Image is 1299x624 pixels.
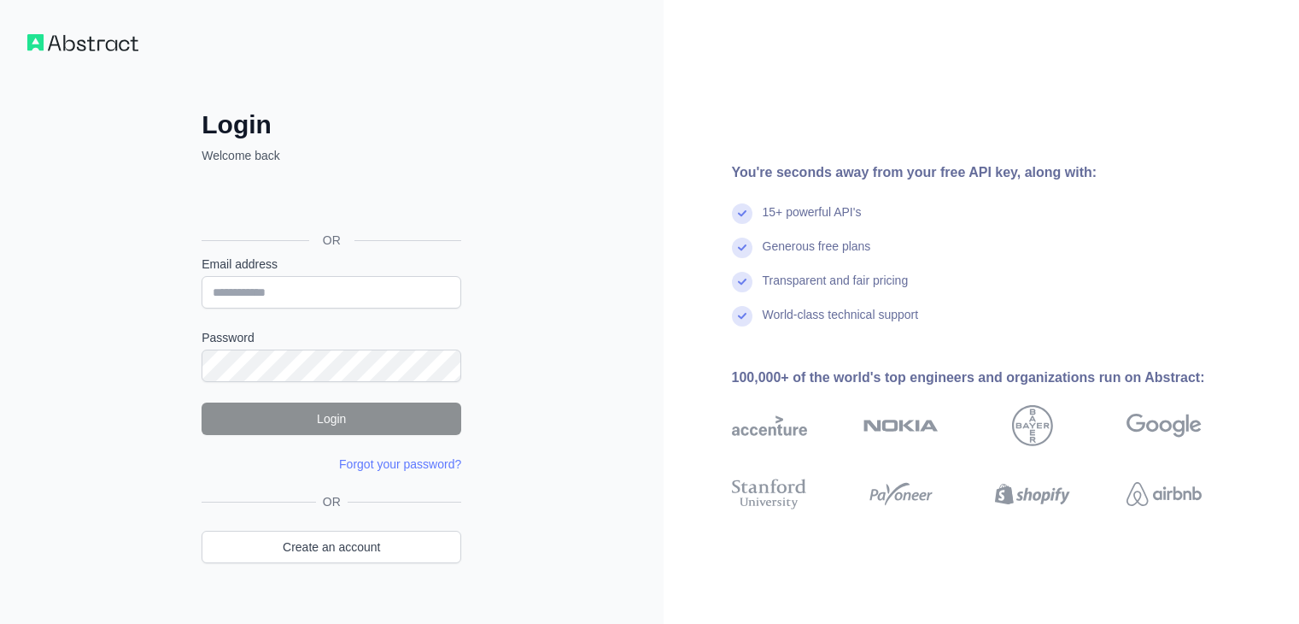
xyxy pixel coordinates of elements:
[995,475,1070,513] img: shopify
[193,183,466,221] iframe: Sign in with Google Button
[202,147,461,164] p: Welcome back
[732,272,752,292] img: check mark
[732,203,752,224] img: check mark
[732,475,807,513] img: stanford university
[309,232,354,249] span: OR
[763,238,871,272] div: Generous free plans
[732,162,1256,183] div: You're seconds away from your free API key, along with:
[1126,405,1202,446] img: google
[732,306,752,327] img: check mark
[202,531,461,563] a: Create an account
[202,256,461,273] label: Email address
[1012,405,1053,446] img: bayer
[732,238,752,258] img: check mark
[732,405,807,446] img: accenture
[863,405,939,446] img: nokia
[202,109,461,140] h2: Login
[1126,475,1202,513] img: airbnb
[316,493,348,510] span: OR
[763,272,909,306] div: Transparent and fair pricing
[202,403,461,435] button: Login
[202,329,461,346] label: Password
[763,203,862,238] div: 15+ powerful API's
[27,34,138,51] img: Workflow
[763,306,919,340] div: World-class technical support
[339,457,461,471] a: Forgot your password?
[863,475,939,513] img: payoneer
[732,368,1256,388] div: 100,000+ of the world's top engineers and organizations run on Abstract:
